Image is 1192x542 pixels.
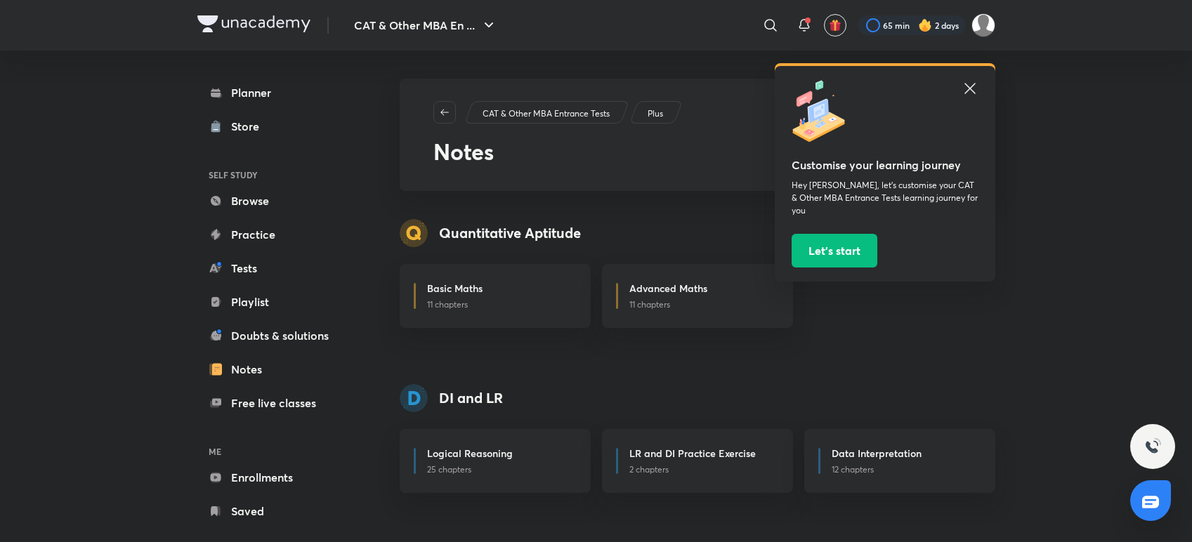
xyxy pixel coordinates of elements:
a: Practice [197,220,360,249]
div: Store [231,118,268,135]
button: avatar [824,14,846,37]
img: avatar [829,19,841,32]
p: 11 chapters [427,298,573,311]
img: Sameeran Panda [971,13,995,37]
a: Data Interpretation12 chapters [804,429,995,493]
a: Enrollments [197,463,360,491]
a: Tests [197,254,360,282]
h6: Basic Maths [427,281,483,296]
a: Saved [197,497,360,525]
h6: ME [197,439,360,463]
h2: Notes [433,135,962,168]
a: Browse [197,187,360,215]
img: Company Logo [197,15,310,32]
p: 2 chapters [629,463,775,476]
img: syllabus [400,384,428,412]
p: 25 chapters [427,463,573,476]
a: Company Logo [197,15,310,36]
button: Let’s start [792,234,877,267]
img: ttu [1144,438,1161,455]
a: CAT & Other MBA Entrance Tests [480,107,612,120]
button: CAT & Other MBA En ... [346,11,506,39]
p: 12 chapters [832,463,978,476]
a: Doubts & solutions [197,322,360,350]
a: Playlist [197,288,360,316]
a: Basic Maths11 chapters [400,264,591,328]
a: Planner [197,79,360,107]
p: 11 chapters [629,298,775,311]
a: Plus [645,107,665,120]
a: LR and DI Practice Exercise2 chapters [602,429,793,493]
h6: LR and DI Practice Exercise [629,446,756,461]
p: Plus [648,107,663,120]
p: CAT & Other MBA Entrance Tests [483,107,610,120]
img: streak [918,18,932,32]
a: Advanced Maths11 chapters [602,264,793,328]
h6: Advanced Maths [629,281,707,296]
h6: SELF STUDY [197,163,360,187]
a: Store [197,112,360,140]
img: icon [792,80,855,143]
h4: DI and LR [439,388,503,409]
p: Hey [PERSON_NAME], let’s customise your CAT & Other MBA Entrance Tests learning journey for you [792,179,978,217]
img: syllabus [400,219,428,247]
h6: Data Interpretation [832,446,922,461]
h5: Customise your learning journey [792,157,978,173]
a: Notes [197,355,360,383]
h6: Logical Reasoning [427,446,513,461]
h4: Quantitative Aptitude [439,223,581,244]
a: Free live classes [197,389,360,417]
a: Logical Reasoning25 chapters [400,429,591,493]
